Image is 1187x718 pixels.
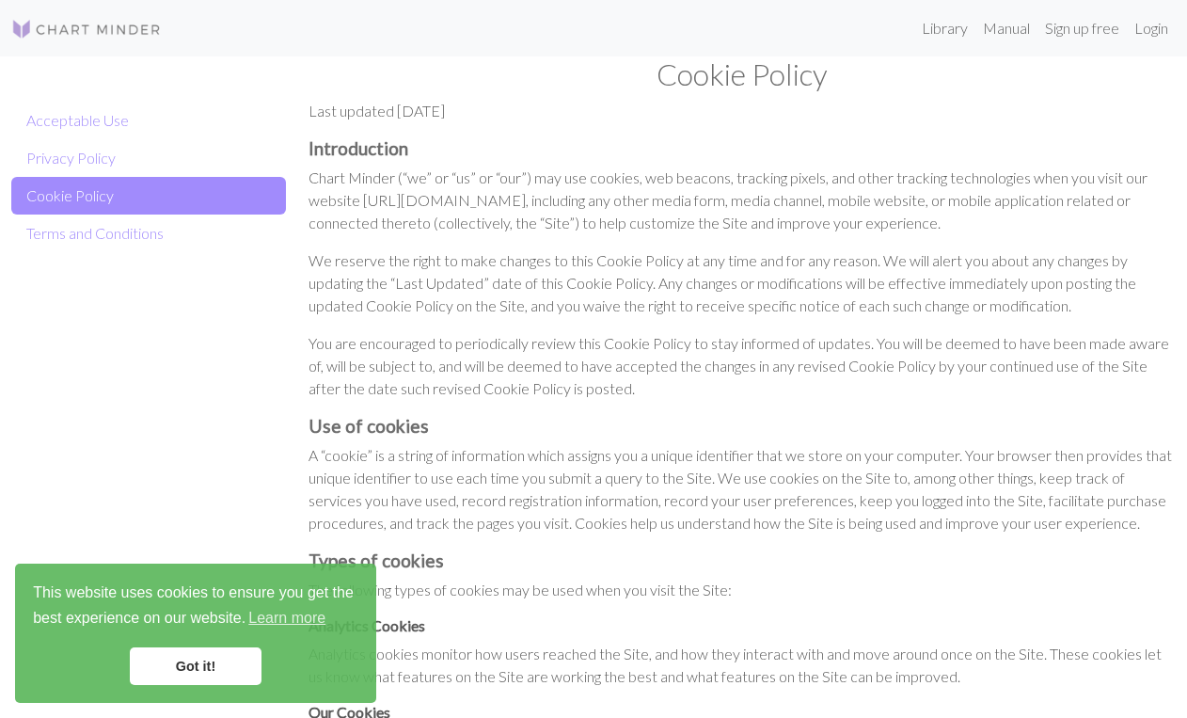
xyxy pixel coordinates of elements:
a: Sign up free [1037,9,1127,47]
p: You are encouraged to periodically review this Cookie Policy to stay informed of updates. You wil... [309,332,1177,400]
a: Cookie Policy [11,177,286,215]
a: Privacy Policy [11,139,286,177]
a: Login [1127,9,1176,47]
h2: Cookie Policy [309,56,1177,92]
div: cookieconsent [15,564,376,703]
a: learn more about cookies [245,604,328,632]
a: dismiss cookie message [130,647,261,685]
span: This website uses cookies to ensure you get the best experience on our website. [33,582,358,632]
a: Acceptable Use [11,102,286,139]
p: We reserve the right to make changes to this Cookie Policy at any time and for any reason. We wil... [309,249,1177,317]
p: Analytics cookies monitor how users reached the Site, and how they interact with and move around ... [309,643,1177,688]
img: Logo [11,18,162,40]
h4: Analytics Cookies [309,616,1177,634]
p: The following types of cookies may be used when you visit the Site: [309,579,1177,601]
p: Chart Minder (“we” or “us” or “our”) may use cookies, web beacons, tracking pixels, and other tra... [309,167,1177,234]
a: Library [914,9,975,47]
h3: Use of cookies [309,415,1177,437]
a: Manual [975,9,1037,47]
p: Last updated [DATE] [309,100,1177,122]
p: A “cookie” is a string of information which assigns you a unique identifier that we store on your... [309,444,1177,535]
h3: Introduction [309,137,1177,159]
a: Terms and Conditions [11,215,286,252]
h3: Types of cookies [309,550,1177,571]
